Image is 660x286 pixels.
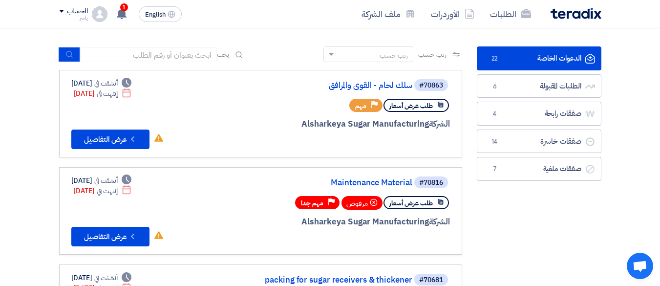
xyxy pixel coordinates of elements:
[355,101,366,110] span: مهم
[94,176,118,186] span: أنشئت في
[482,2,539,25] a: الطلبات
[217,81,412,90] a: سلك لحام - القوي والمرافق
[217,49,230,60] span: بحث
[477,46,601,70] a: الدعوات الخاصة22
[71,78,132,88] div: [DATE]
[59,15,88,21] div: ياسر
[97,186,118,196] span: إنتهت في
[80,47,217,62] input: ابحث بعنوان أو رقم الطلب
[217,276,412,285] a: packing for sugar receivers & thickener
[74,88,132,99] div: [DATE]
[97,88,118,99] span: إنتهت في
[489,54,501,64] span: 22
[389,198,433,208] span: طلب عرض أسعار
[92,6,107,22] img: profile_test.png
[71,176,132,186] div: [DATE]
[215,118,450,131] div: Alsharkeya Sugar Manufacturing
[489,109,501,119] span: 4
[477,74,601,98] a: الطلبات المقبولة6
[489,82,501,91] span: 6
[74,186,132,196] div: [DATE]
[94,273,118,283] span: أنشئت في
[354,2,423,25] a: ملف الشركة
[489,164,501,174] span: 7
[217,178,412,187] a: Maintenance Material
[120,3,128,11] span: 1
[418,49,446,60] span: رتب حسب
[71,273,132,283] div: [DATE]
[389,101,433,110] span: طلب عرض أسعار
[551,8,601,19] img: Teradix logo
[477,102,601,126] a: صفقات رابحة4
[71,227,149,246] button: عرض التفاصيل
[489,137,501,147] span: 14
[423,2,482,25] a: الأوردرات
[145,11,166,18] span: English
[139,6,182,22] button: English
[419,179,443,186] div: #70816
[477,157,601,181] a: صفقات ملغية7
[380,50,408,61] div: رتب حسب
[94,78,118,88] span: أنشئت في
[71,130,149,149] button: عرض التفاصيل
[429,216,450,228] span: الشركة
[429,118,450,130] span: الشركة
[67,7,88,16] div: الحساب
[627,253,653,279] a: دردشة مفتوحة
[215,216,450,228] div: Alsharkeya Sugar Manufacturing
[419,82,443,89] div: #70863
[477,130,601,154] a: صفقات خاسرة14
[419,277,443,284] div: #70681
[301,198,323,208] span: مهم جدا
[341,196,383,210] div: مرفوض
